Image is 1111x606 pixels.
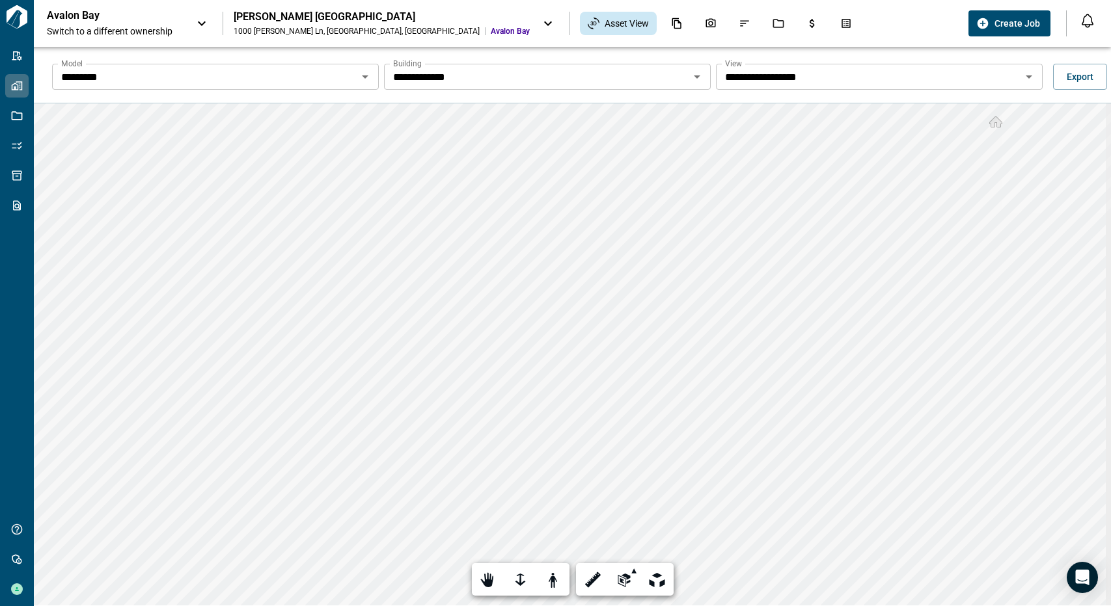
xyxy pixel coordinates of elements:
div: Photos [697,12,724,34]
span: Export [1067,70,1093,83]
label: View [725,58,742,69]
span: Switch to a different ownership [47,25,184,38]
button: Open notification feed [1077,10,1098,31]
span: Create Job [994,17,1040,30]
div: Jobs [765,12,792,34]
p: Avalon Bay [47,9,164,22]
div: Asset View [580,12,657,35]
button: Open [1020,68,1038,86]
label: Building [393,58,422,69]
span: Asset View [605,17,649,30]
div: Takeoff Center [832,12,860,34]
button: Open [356,68,374,86]
div: Budgets [799,12,826,34]
div: [PERSON_NAME] [GEOGRAPHIC_DATA] [234,10,530,23]
span: Avalon Bay [491,26,530,36]
button: Export [1053,64,1107,90]
div: Issues & Info [731,12,758,34]
button: Create Job [968,10,1050,36]
label: Model [61,58,83,69]
div: Documents [663,12,691,34]
div: Open Intercom Messenger [1067,562,1098,593]
button: Open [688,68,706,86]
div: 1000 [PERSON_NAME] Ln , [GEOGRAPHIC_DATA] , [GEOGRAPHIC_DATA] [234,26,480,36]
